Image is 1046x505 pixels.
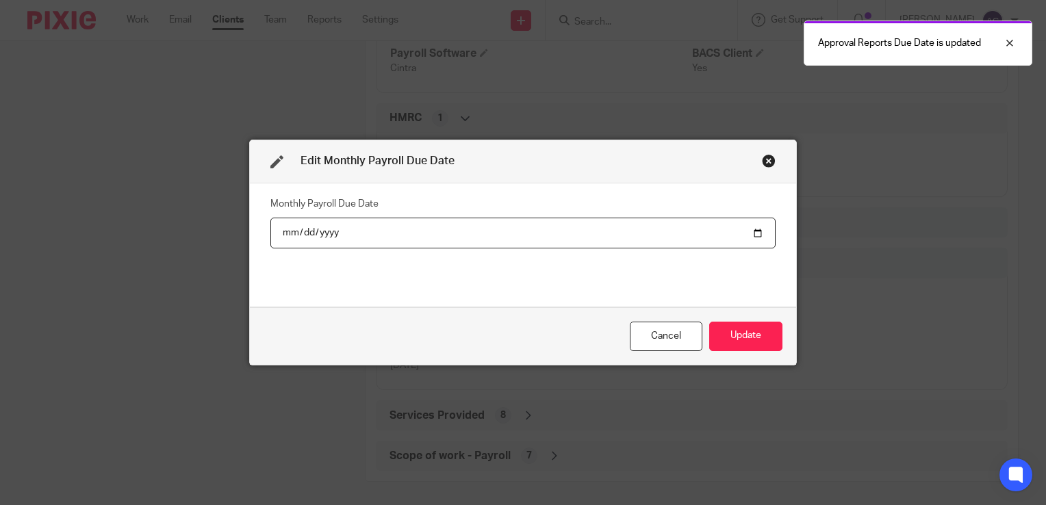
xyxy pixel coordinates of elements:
[709,322,782,351] button: Update
[762,154,776,168] div: Close this dialog window
[270,197,379,211] label: Monthly Payroll Due Date
[301,155,455,166] span: Edit Monthly Payroll Due Date
[270,218,776,248] input: YYYY-MM-DD
[818,36,981,50] p: Approval Reports Due Date is updated
[630,322,702,351] div: Close this dialog window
